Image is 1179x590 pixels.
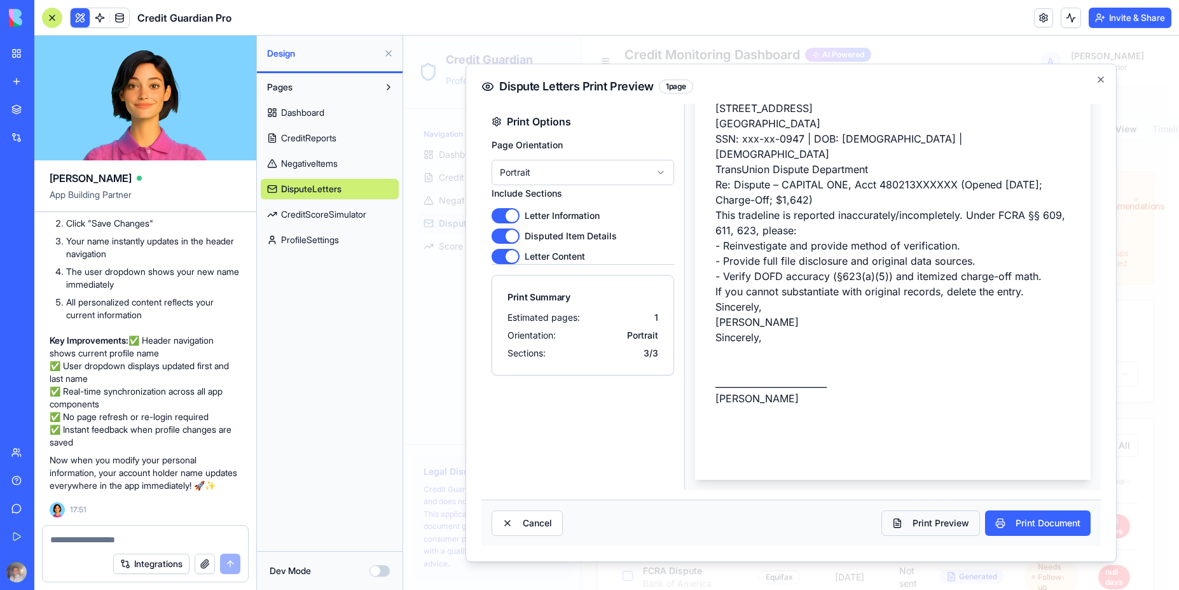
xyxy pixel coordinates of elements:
[66,296,241,321] li: All personalized content reflects your current information
[224,293,255,306] span: portrait
[137,10,231,25] span: Credit Guardian Pro
[256,44,290,58] div: 1 page
[50,335,128,346] strong: Key Improvements:
[281,208,366,221] span: CreditScoreSimulator
[261,77,378,97] button: Pages
[6,562,27,582] img: ACg8ocIoKTluYVx1WVSvMTc6vEhh8zlEulljtIG1Q6EjfdS3E24EJStT=s96-c
[104,276,177,288] span: Estimated pages:
[312,126,667,172] p: TransUnion Dispute Department Re: Dispute – CAPITAL ONE, Acct 480213XXXXXX (Opened [DATE]; Charge...
[281,132,336,144] span: CreditReports
[478,475,577,500] button: Print Preview
[261,179,399,199] a: DisputeLetters
[104,293,153,306] span: Orientation:
[50,171,132,186] span: [PERSON_NAME]
[267,81,293,94] span: Pages
[312,355,667,370] p: [PERSON_NAME]
[88,152,159,163] label: Include Sections
[66,265,241,291] li: The user dropdown shows your new name immediately
[121,214,182,227] label: Letter Content
[113,554,190,574] button: Integrations
[121,194,214,207] label: Disputed Item Details
[267,47,378,60] span: Design
[261,230,399,250] a: ProfileSettings
[50,454,241,492] p: Now when you modify your personal information, your account holder name updates everywhere in the...
[312,340,667,355] p: _________________________
[240,311,255,324] span: 3 / 3
[70,505,86,515] span: 17:51
[66,235,241,260] li: Your name instantly updates in the header navigation
[312,294,667,309] p: Sincerely,
[281,183,341,195] span: DisputeLetters
[281,106,324,119] span: Dashboard
[261,102,399,123] a: Dashboard
[1089,8,1171,28] button: Invite & Share
[312,172,667,248] p: This tradeline is reported inaccurately/incompletely. Under FCRA §§ 609, 611, 623, please: - Rein...
[582,475,687,500] button: Print Document
[312,50,667,126] p: [PERSON_NAME] [STREET_ADDRESS] [GEOGRAPHIC_DATA] SSN: xxx-xx-0947 | DOB: [DEMOGRAPHIC_DATA] | [DE...
[88,475,160,500] button: Cancel
[251,276,255,288] span: 1
[281,157,338,170] span: NegativeItems
[50,188,241,211] span: App Building Partner
[104,78,168,94] span: Print Options
[261,153,399,174] a: NegativeItems
[88,104,160,115] label: Page Orientation
[66,217,241,230] li: Click "Save Changes"
[104,311,142,324] span: Sections:
[261,204,399,225] a: CreditScoreSimulator
[96,45,251,57] span: Dispute Letters Print Preview
[312,263,667,294] p: Sincerely, [PERSON_NAME]
[281,234,339,246] span: ProfileSettings
[104,255,255,268] div: Print Summary
[270,565,311,577] label: Dev Mode
[261,128,399,148] a: CreditReports
[50,334,241,449] p: ✅ Header navigation shows current profile name ✅ User dropdown displays updated first and last na...
[50,502,65,517] img: Ella_00000_wcx2te.png
[121,174,197,186] label: Letter Information
[312,248,667,263] p: If you cannot substantiate with original records, delete the entry.
[9,9,88,27] img: logo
